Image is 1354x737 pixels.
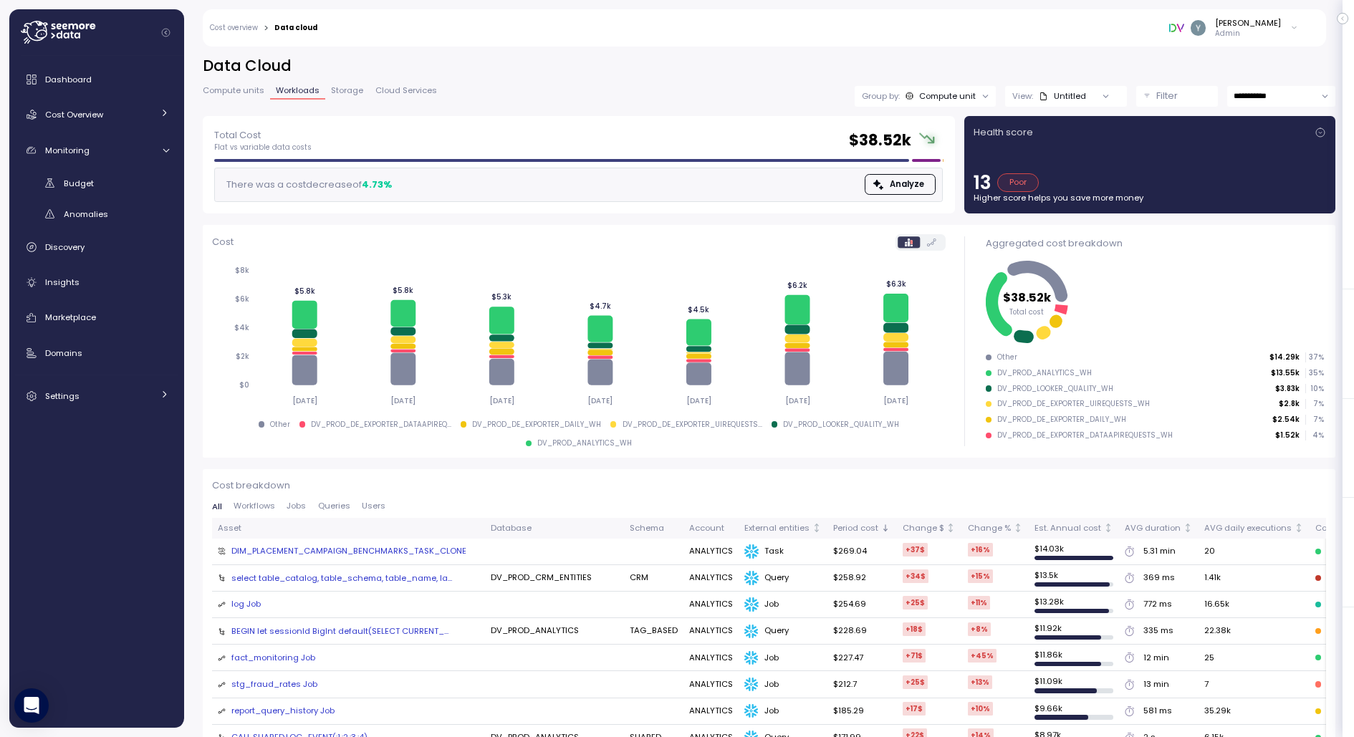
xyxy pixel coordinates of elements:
[968,569,993,583] div: +15 %
[214,143,312,153] p: Flat vs variable data costs
[537,438,632,448] div: DV_PROD_ANALYTICS_WH
[231,652,315,665] a: fact_monitoring Job
[1279,399,1300,409] p: $2.8k
[1125,522,1181,535] div: AVG duration
[1029,698,1119,725] td: $ 9.66k
[231,705,335,718] div: report_query_history Job
[15,304,178,332] a: Marketplace
[64,178,94,189] span: Budget
[827,592,896,618] td: $254.69
[827,698,896,725] td: $185.29
[45,241,85,253] span: Discovery
[274,24,317,32] div: Data cloud
[896,518,961,539] th: Change $Not sorted
[986,236,1324,251] div: Aggregated cost breakdown
[1169,20,1184,35] img: 6791f8edfa6a2c9608b219b1.PNG
[15,100,178,129] a: Cost Overview
[212,478,1326,493] p: Cost breakdown
[1275,430,1300,440] p: $1.52k
[15,65,178,94] a: Dashboard
[14,688,49,723] div: Open Intercom Messenger
[849,130,911,151] h2: $ 38.52k
[472,420,601,430] div: DV_PROD_DE_EXPORTER_DAILY_WH
[919,90,976,102] div: Compute unit
[362,178,392,192] div: 4.73 %
[827,518,896,539] th: Period costSorted descending
[587,396,613,405] tspan: [DATE]
[375,87,437,95] span: Cloud Services
[1039,90,1086,102] div: Untitled
[1199,539,1310,565] td: 20
[203,56,1335,77] h2: Data Cloud
[214,128,312,143] p: Total Cost
[1029,645,1119,671] td: $ 11.86k
[903,649,926,663] div: +71 $
[45,347,82,359] span: Domains
[390,396,416,405] tspan: [DATE]
[883,396,908,405] tspan: [DATE]
[744,704,822,718] div: Job
[236,352,249,361] tspan: $2k
[1215,29,1281,39] p: Admin
[231,572,452,584] div: select table_catalog, table_schema, table_name, la...
[784,396,810,405] tspan: [DATE]
[688,305,709,314] tspan: $4.5k
[45,109,103,120] span: Cost Overview
[1034,522,1101,535] div: Est. Annual cost
[235,294,249,304] tspan: $6k
[287,502,306,510] span: Jobs
[15,268,178,297] a: Insights
[1119,518,1199,539] th: AVG durationNot sorted
[1003,289,1052,306] tspan: $38.52k
[903,569,928,583] div: +34 $
[885,279,906,289] tspan: $6.3k
[744,625,822,639] div: Query
[15,233,178,261] a: Discovery
[689,522,733,535] div: Account
[1029,518,1119,539] th: Est. Annual costNot sorted
[974,173,992,192] p: 13
[491,292,512,302] tspan: $5.3k
[1275,384,1300,394] p: $3.83k
[231,598,261,611] div: log Job
[1012,90,1033,102] p: View:
[903,675,928,689] div: +25 $
[974,192,1326,203] p: Higher score helps you save more money
[997,352,1017,362] div: Other
[686,396,711,405] tspan: [DATE]
[812,523,822,533] div: Not sorted
[968,596,990,610] div: +11 %
[997,368,1092,378] div: DV_PROD_ANALYTICS_WH
[1294,523,1304,533] div: Not sorted
[903,622,926,636] div: +18 $
[974,125,1033,140] p: Health score
[1183,523,1193,533] div: Not sorted
[157,27,175,38] button: Collapse navigation
[744,571,822,585] div: Query
[1269,352,1300,362] p: $14.29k
[744,678,822,692] div: Job
[1199,671,1310,698] td: 7
[45,312,96,323] span: Marketplace
[968,675,992,689] div: +13 %
[862,90,900,102] p: Group by:
[739,518,827,539] th: External entitiesNot sorted
[827,671,896,698] td: $212.7
[683,618,739,645] td: ANALYTICS
[203,87,264,95] span: Compute units
[1204,522,1292,535] div: AVG daily executions
[210,24,258,32] a: Cost overview
[294,286,315,296] tspan: $5.8k
[903,543,928,557] div: +37 $
[783,420,899,430] div: DV_PROD_LOOKER_QUALITY_WH
[270,420,290,430] div: Other
[1199,618,1310,645] td: 22.38k
[1143,572,1175,584] div: 369 ms
[1029,592,1119,618] td: $ 13.28k
[997,384,1113,394] div: DV_PROD_LOOKER_QUALITY_WH
[880,523,890,533] div: Sorted descending
[744,651,822,665] div: Job
[827,645,896,671] td: $227.47
[962,518,1029,539] th: Change %Not sorted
